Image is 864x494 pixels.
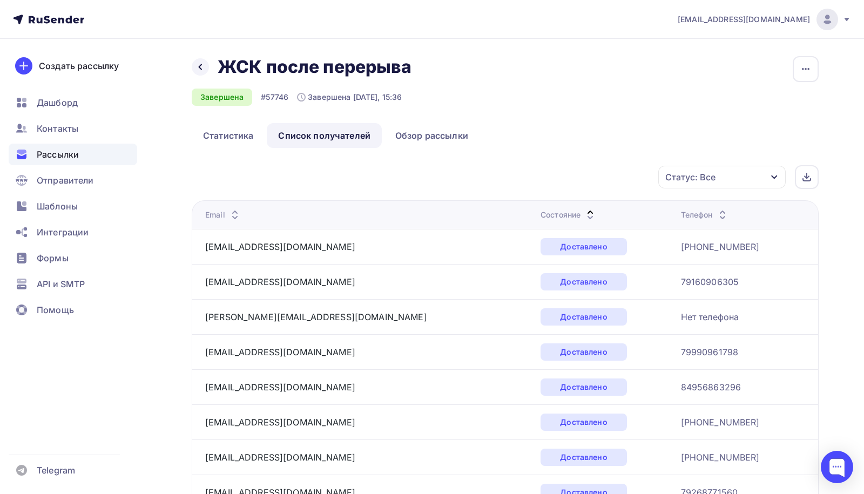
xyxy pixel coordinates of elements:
span: Отправители [37,174,94,187]
div: Создать рассылку [39,59,119,72]
a: [EMAIL_ADDRESS][DOMAIN_NAME] [205,347,355,357]
span: Контакты [37,122,78,135]
a: Дашборд [9,92,137,113]
div: Завершена [DATE], 15:36 [297,92,402,103]
div: Доставлено [541,414,627,431]
div: Доставлено [541,378,627,396]
a: Обзор рассылки [384,123,480,148]
div: [PHONE_NUMBER] [681,451,760,464]
div: [PHONE_NUMBER] [681,240,760,253]
a: Контакты [9,118,137,139]
div: Нет телефона [681,310,739,323]
h2: ЖСК после перерыва [218,56,412,78]
a: [EMAIL_ADDRESS][DOMAIN_NAME] [205,382,355,393]
div: #57746 [261,92,288,103]
button: Статус: Все [658,165,786,189]
a: Отправители [9,170,137,191]
div: Телефон [681,209,729,220]
div: 84956863296 [681,381,741,394]
div: Завершена [192,89,252,106]
a: [EMAIL_ADDRESS][DOMAIN_NAME] [205,241,355,252]
a: [PERSON_NAME][EMAIL_ADDRESS][DOMAIN_NAME] [205,312,427,322]
span: Telegram [37,464,75,477]
div: Доставлено [541,238,627,255]
a: Список получателей [267,123,382,148]
a: Рассылки [9,144,137,165]
a: [EMAIL_ADDRESS][DOMAIN_NAME] [205,276,355,287]
div: Состояние [541,209,597,220]
span: Формы [37,252,69,265]
a: [EMAIL_ADDRESS][DOMAIN_NAME] [205,417,355,428]
div: Доставлено [541,308,627,326]
span: [EMAIL_ADDRESS][DOMAIN_NAME] [678,14,810,25]
span: Помощь [37,303,74,316]
div: 79160906305 [681,275,739,288]
a: [EMAIL_ADDRESS][DOMAIN_NAME] [205,452,355,463]
div: Доставлено [541,449,627,466]
a: Формы [9,247,137,269]
span: Интеграции [37,226,89,239]
div: Доставлено [541,343,627,361]
span: Дашборд [37,96,78,109]
span: Шаблоны [37,200,78,213]
span: API и SMTP [37,278,85,290]
a: Статистика [192,123,265,148]
div: 79990961798 [681,346,739,358]
div: [PHONE_NUMBER] [681,416,760,429]
a: [EMAIL_ADDRESS][DOMAIN_NAME] [678,9,851,30]
div: Статус: Все [665,171,715,184]
div: Доставлено [541,273,627,290]
a: Шаблоны [9,195,137,217]
div: Email [205,209,241,220]
span: Рассылки [37,148,79,161]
